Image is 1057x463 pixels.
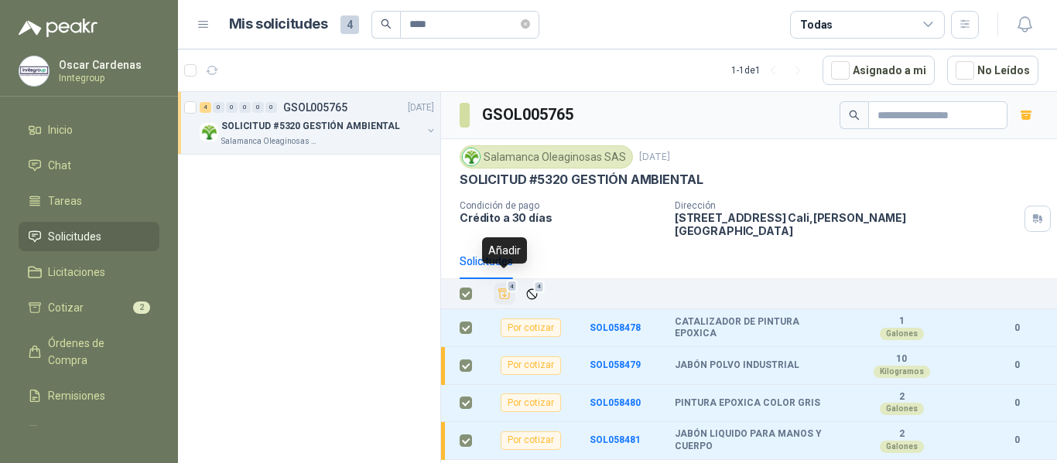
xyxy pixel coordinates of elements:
span: 4 [340,15,359,34]
a: Solicitudes [19,222,159,251]
a: SOL058481 [590,434,641,445]
span: Tareas [48,192,82,209]
a: Inicio [19,115,159,145]
span: 2 [133,301,150,314]
img: Logo peakr [19,19,97,37]
div: Salamanca Oleaginosas SAS [460,145,633,169]
p: Crédito a 30 días [460,211,662,224]
a: 4 0 0 0 0 0 GSOL005765[DATE] Company LogoSOLICITUD #5320 GESTIÓN AMBIENTALSalamanca Oleaginosas SAS [200,98,437,148]
div: 4 [200,102,211,113]
div: Añadir [482,237,527,264]
span: Inicio [48,121,73,138]
p: SOLICITUD #5320 GESTIÓN AMBIENTAL [460,172,703,188]
span: Chat [48,157,71,174]
button: Asignado a mi [823,56,935,85]
div: Todas [800,16,833,33]
p: Salamanca Oleaginosas SAS [221,135,319,148]
b: PINTURA EPOXICA COLOR GRIS [675,397,820,410]
span: Órdenes de Compra [48,335,145,369]
b: 1 [848,315,955,328]
span: Remisiones [48,387,105,404]
a: SOL058480 [590,397,641,408]
div: 0 [252,102,264,113]
h1: Mis solicitudes [229,13,328,36]
div: Galones [880,328,924,340]
b: 0 [995,321,1038,335]
b: 0 [995,433,1038,448]
p: SOLICITUD #5320 GESTIÓN AMBIENTAL [221,119,400,134]
div: 0 [213,102,224,113]
button: Añadir [494,283,515,305]
img: Company Logo [463,148,480,165]
div: Kilogramos [874,366,930,378]
b: CATALIZADOR DE PINTURA EPOXICA [675,316,839,340]
a: Configuración [19,417,159,446]
div: 0 [265,102,277,113]
p: Inntegroup [59,73,156,83]
p: [DATE] [639,150,670,165]
p: Dirección [675,200,1018,211]
a: Cotizar2 [19,293,159,322]
span: close-circle [521,19,530,29]
div: 0 [226,102,238,113]
a: Licitaciones [19,257,159,287]
b: 2 [848,428,955,441]
b: 2 [848,391,955,403]
b: JABÓN POLVO INDUSTRIAL [675,359,799,372]
img: Company Logo [200,123,218,141]
span: Licitaciones [48,264,105,281]
span: search [381,19,392,29]
p: Oscar Cardenas [59,60,156,70]
button: Ignorar [522,284,542,305]
h3: GSOL005765 [482,103,576,127]
p: [DATE] [408,100,434,115]
div: Galones [880,403,924,415]
div: 1 - 1 de 1 [731,58,810,83]
div: Por cotizar [501,356,561,375]
a: SOL058479 [590,359,641,370]
span: 4 [507,281,518,293]
div: Por cotizar [501,431,561,450]
b: 0 [995,358,1038,373]
span: Solicitudes [48,228,101,245]
span: 4 [534,281,545,293]
span: search [849,110,860,121]
div: Por cotizar [501,318,561,337]
div: Galones [880,441,924,453]
p: Condición de pago [460,200,662,211]
b: JABÓN LIQUIDO PARA MANOS Y CUERPO [675,428,839,452]
p: GSOL005765 [283,102,347,113]
div: 0 [239,102,251,113]
span: Cotizar [48,299,84,316]
button: No Leídos [947,56,1038,85]
span: Configuración [48,423,116,440]
a: SOL058478 [590,322,641,333]
img: Company Logo [19,56,49,86]
span: close-circle [521,17,530,32]
b: 0 [995,396,1038,410]
div: Solicitudes [460,253,513,270]
a: Chat [19,151,159,180]
p: [STREET_ADDRESS] Cali , [PERSON_NAME][GEOGRAPHIC_DATA] [675,211,1018,237]
a: Tareas [19,186,159,216]
a: Órdenes de Compra [19,329,159,375]
b: 10 [848,353,955,366]
div: Por cotizar [501,393,561,412]
a: Remisiones [19,381,159,410]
